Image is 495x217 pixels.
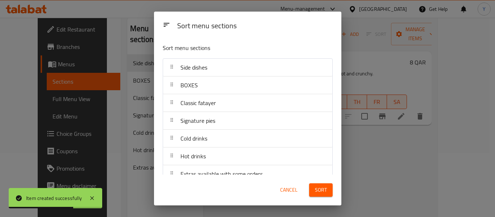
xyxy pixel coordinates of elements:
span: Extras available with some orders. [180,168,264,179]
div: Item created successfully [26,194,82,202]
button: Cancel [277,183,300,197]
span: Cancel [280,185,298,195]
span: Signature pies [180,115,215,126]
div: Extras available with some orders. [163,165,332,183]
div: BOXES [163,76,332,94]
span: Cold drinks [180,133,207,144]
span: Side dishes [180,62,207,73]
span: Sort [315,185,327,195]
div: Side dishes [163,59,332,76]
div: Sort menu sections [174,18,336,34]
div: Signature pies [163,112,332,130]
button: Sort [309,183,333,197]
p: Sort menu sections [163,43,298,53]
span: Hot drinks [180,151,206,162]
div: Classic fatayer [163,94,332,112]
span: Classic fatayer [180,97,216,108]
div: Hot drinks [163,147,332,165]
span: BOXES [180,80,198,91]
div: Cold drinks [163,130,332,147]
